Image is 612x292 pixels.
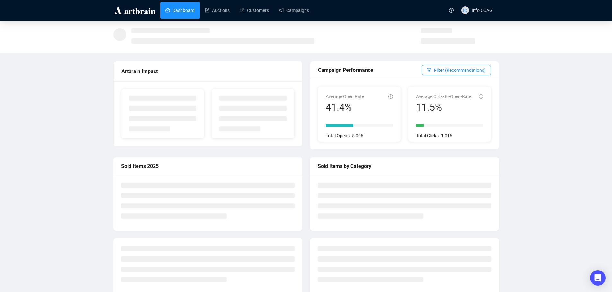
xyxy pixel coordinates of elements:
span: Average Click-To-Open-Rate [416,94,471,99]
span: info-circle [388,94,393,99]
span: Total Opens [326,133,350,138]
div: 41.4% [326,101,364,113]
div: 11.5% [416,101,471,113]
span: Info CCAG [472,8,492,13]
a: Auctions [205,2,230,19]
button: Filter (Recommendations) [422,65,491,75]
div: Open Intercom Messenger [590,270,606,286]
a: Customers [240,2,269,19]
span: question-circle [449,8,454,13]
a: Campaigns [279,2,309,19]
span: IC [463,7,467,14]
span: Total Clicks [416,133,439,138]
div: Sold Items 2025 [121,162,295,170]
span: info-circle [479,94,483,99]
span: Average Open Rate [326,94,364,99]
img: logo [113,5,156,15]
span: filter [427,68,431,72]
div: Campaign Performance [318,66,422,74]
span: 5,006 [352,133,363,138]
div: Sold Items by Category [318,162,491,170]
div: Artbrain Impact [121,67,294,75]
a: Dashboard [165,2,195,19]
span: 1,016 [441,133,452,138]
span: Filter (Recommendations) [434,67,486,74]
